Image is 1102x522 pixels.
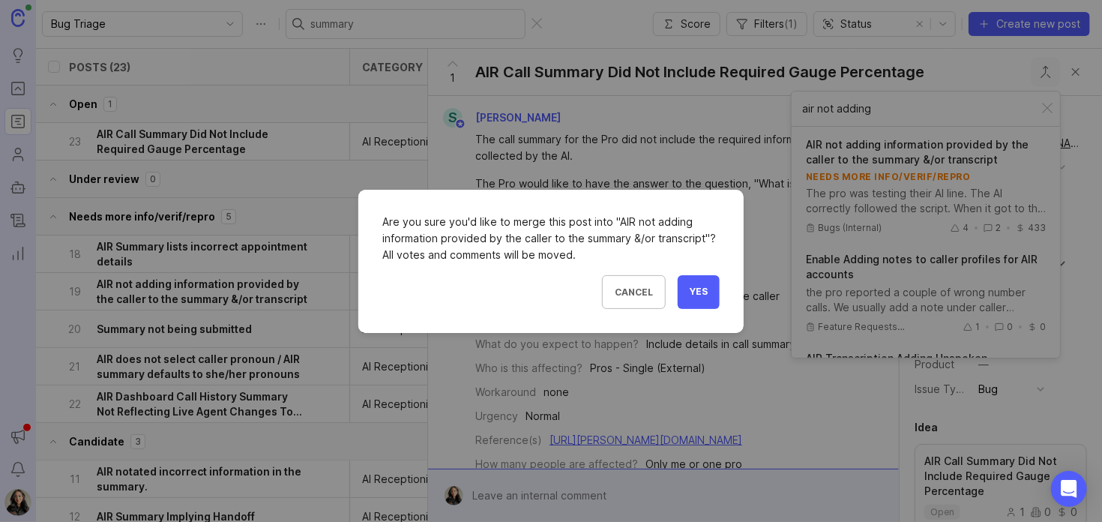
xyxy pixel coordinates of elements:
[382,214,720,263] div: Are you sure you'd like to merge this post into " AIR not adding information provided by the call...
[690,286,708,298] span: Yes
[602,275,666,309] button: Cancel
[678,275,720,309] button: Yes
[615,286,653,298] span: Cancel
[1051,471,1087,507] div: Open Intercom Messenger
